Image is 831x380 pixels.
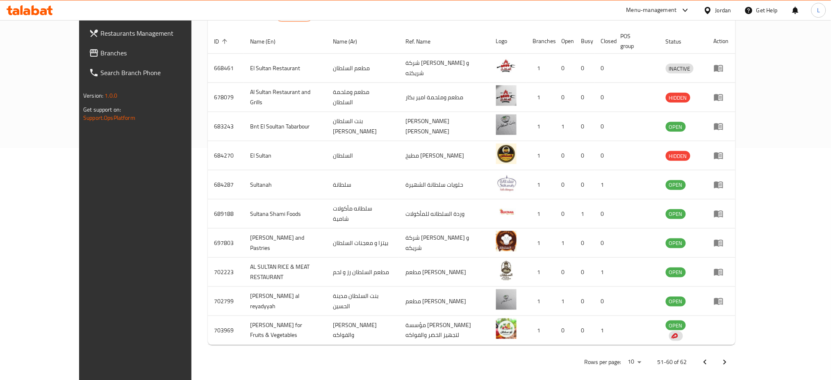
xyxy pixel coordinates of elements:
[575,287,594,316] td: 0
[714,121,729,131] div: Menu
[714,296,729,306] div: Menu
[83,104,121,115] span: Get support on:
[695,353,715,372] button: Previous page
[666,297,686,307] div: OPEN
[399,258,489,287] td: مطعم [PERSON_NAME]
[496,173,517,193] img: Sultanah
[82,63,218,82] a: Search Branch Phone
[575,29,594,54] th: Busy
[575,170,594,199] td: 0
[208,229,244,258] td: 697803
[526,29,555,54] th: Branches
[326,316,399,345] td: [PERSON_NAME] والفواكه
[399,287,489,316] td: مطعم [PERSON_NAME]
[575,229,594,258] td: 0
[714,92,729,102] div: Menu
[555,258,575,287] td: 0
[666,320,686,330] div: OPEN
[715,6,731,15] div: Jordan
[496,56,517,77] img: El Sultan Restaurant
[575,141,594,170] td: 0
[244,258,326,287] td: AL SULTAN RICE & MEAT RESTAURANT
[555,170,575,199] td: 0
[496,318,517,339] img: Abu Sultan for Fruits & Vegetables
[244,229,326,258] td: [PERSON_NAME] and Pastries
[555,112,575,141] td: 1
[100,28,212,38] span: Restaurants Management
[83,90,103,101] span: Version:
[326,54,399,83] td: مطعم السلطان
[208,29,735,345] table: enhanced table
[666,268,686,277] span: OPEN
[399,316,489,345] td: مؤسسة [PERSON_NAME] لتجهيز الخضر والفواكه
[594,229,614,258] td: 0
[496,144,517,164] img: El Sultan
[594,83,614,112] td: 0
[496,289,517,310] img: Bent Al Sultan Al Madina al reyadyyah
[666,321,686,330] span: OPEN
[208,170,244,199] td: 684287
[496,260,517,281] img: AL SULTAN RICE & MEAT RESTAURANT
[707,29,735,54] th: Action
[594,141,614,170] td: 0
[594,287,614,316] td: 0
[208,83,244,112] td: 678079
[626,5,677,15] div: Menu-management
[208,112,244,141] td: 683243
[666,238,686,248] span: OPEN
[333,37,368,46] span: Name (Ar)
[666,64,694,73] span: INACTIVE
[526,112,555,141] td: 1
[575,83,594,112] td: 0
[208,258,244,287] td: 702223
[621,31,649,51] span: POS group
[575,199,594,229] td: 1
[575,54,594,83] td: 0
[555,316,575,345] td: 0
[244,170,326,199] td: Sultanah
[244,316,326,345] td: [PERSON_NAME] for Fruits & Vegetables
[594,316,614,345] td: 1
[666,151,690,161] span: HIDDEN
[714,63,729,73] div: Menu
[555,83,575,112] td: 0
[555,54,575,83] td: 0
[208,199,244,229] td: 689188
[208,54,244,83] td: 668461
[244,112,326,141] td: Bnt El Soultan Tabarbour
[714,151,729,160] div: Menu
[399,83,489,112] td: مطعم وملحمة امير بكار
[526,199,555,229] td: 1
[714,267,729,277] div: Menu
[555,287,575,316] td: 1
[555,29,575,54] th: Open
[714,180,729,190] div: Menu
[399,229,489,258] td: شركة [PERSON_NAME] و شريكه
[214,8,314,22] h2: Restaurants list
[326,287,399,316] td: بنت السلطان مدينة الحسين
[594,29,614,54] th: Closed
[666,209,686,219] span: OPEN
[575,112,594,141] td: 0
[100,68,212,78] span: Search Branch Phone
[326,141,399,170] td: السلطان
[208,141,244,170] td: 684270
[496,202,517,222] img: Sultana Shami Foods
[214,37,230,46] span: ID
[669,331,683,341] div: Indicates that the vendor menu management has been moved to DH Catalog service
[526,229,555,258] td: 1
[585,357,622,368] p: Rows per page:
[666,93,690,103] span: HIDDEN
[526,54,555,83] td: 1
[666,122,686,132] span: OPEN
[105,90,117,101] span: 1.0.0
[496,231,517,252] img: Al Sultan Pizza and Pastries
[555,199,575,229] td: 0
[671,332,678,340] img: delivery hero logo
[555,141,575,170] td: 0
